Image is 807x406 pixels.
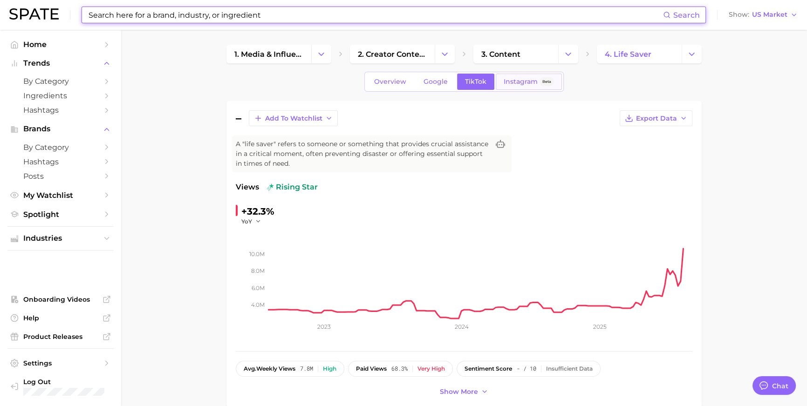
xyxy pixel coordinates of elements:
[9,8,59,20] img: SPATE
[236,139,489,169] span: A "life saver" refers to someone or something that provides crucial assistance in a critical mome...
[7,188,114,203] a: My Watchlist
[424,78,448,86] span: Google
[636,115,677,122] span: Export Data
[605,50,651,59] span: 4. life saver
[7,56,114,70] button: Trends
[7,231,114,245] button: Industries
[496,74,562,90] a: InstagramBeta
[317,323,331,330] tspan: 2023
[7,88,114,103] a: Ingredients
[23,143,98,152] span: by Category
[236,113,241,124] h1: –
[236,361,344,377] button: avg.weekly views7.8mHigh
[23,157,98,166] span: Hashtags
[7,292,114,306] a: Onboarding Videos
[7,140,114,155] a: by Category
[348,361,453,377] button: paid views68.3%Very high
[23,314,98,322] span: Help
[241,204,274,219] div: +32.3%
[23,77,98,86] span: by Category
[440,388,478,396] span: Show more
[358,50,427,59] span: 2. creator content
[620,110,692,126] button: Export Data
[7,311,114,325] a: Help
[673,11,700,20] span: Search
[7,74,114,88] a: by Category
[88,7,663,23] input: Search here for a brand, industry, or ingredient
[311,45,331,63] button: Change Category
[752,12,787,17] span: US Market
[236,182,259,193] span: Views
[517,365,536,372] span: - / 10
[504,78,538,86] span: Instagram
[7,330,114,344] a: Product Releases
[7,356,114,370] a: Settings
[241,217,252,225] span: YoY
[558,45,578,63] button: Change Category
[23,91,98,100] span: Ingredients
[23,59,98,68] span: Trends
[438,386,491,398] button: Show more
[23,106,98,115] span: Hashtags
[323,365,336,372] div: High
[7,169,114,183] a: Posts
[726,9,800,21] button: ShowUS Market
[241,217,261,225] button: YoY
[465,365,512,372] span: sentiment score
[7,122,114,136] button: Brands
[234,50,303,59] span: 1. media & influencers
[350,45,435,63] a: 2. creator content
[455,323,469,330] tspan: 2024
[417,365,445,372] div: Very high
[252,284,265,291] tspan: 6.0m
[23,378,106,386] span: Log Out
[7,37,114,52] a: Home
[23,234,98,243] span: Industries
[7,375,114,399] a: Log out. Currently logged in with e-mail doyeon@spate.nyc.
[465,78,486,86] span: TikTok
[457,361,601,377] button: sentiment score- / 10Insufficient Data
[366,74,414,90] a: Overview
[226,45,311,63] a: 1. media & influencers
[682,45,702,63] button: Change Category
[7,103,114,117] a: Hashtags
[597,45,682,63] a: 4. life saver
[23,359,98,367] span: Settings
[23,332,98,341] span: Product Releases
[374,78,406,86] span: Overview
[251,301,265,308] tspan: 4.0m
[593,323,607,330] tspan: 2025
[300,365,313,372] span: 7.8m
[481,50,520,59] span: 3. content
[542,78,551,86] span: Beta
[7,155,114,169] a: Hashtags
[416,74,456,90] a: Google
[473,45,558,63] a: 3. content
[435,45,455,63] button: Change Category
[244,365,295,372] span: weekly views
[457,74,494,90] a: TikTok
[23,172,98,181] span: Posts
[23,125,98,133] span: Brands
[356,365,387,372] span: paid views
[244,365,256,372] abbr: average
[391,365,408,372] span: 68.3%
[23,210,98,219] span: Spotlight
[546,365,593,372] div: Insufficient Data
[249,110,338,126] button: Add to Watchlist
[23,295,98,304] span: Onboarding Videos
[265,115,322,122] span: Add to Watchlist
[267,183,274,191] img: rising star
[23,191,98,200] span: My Watchlist
[249,250,265,257] tspan: 10.0m
[729,12,749,17] span: Show
[7,207,114,222] a: Spotlight
[267,182,318,193] span: rising star
[251,267,265,274] tspan: 8.0m
[23,40,98,49] span: Home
